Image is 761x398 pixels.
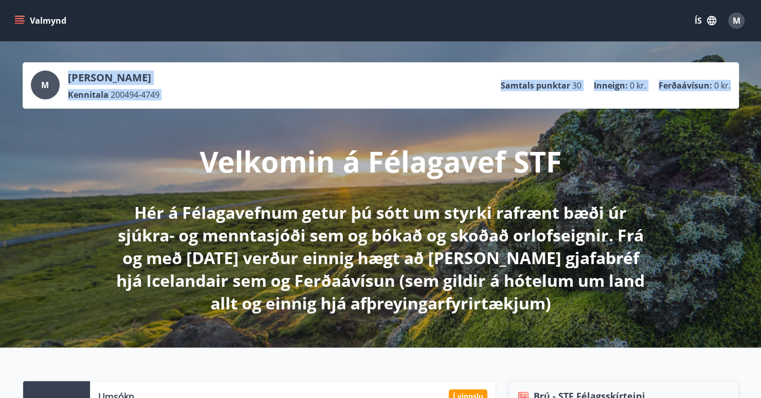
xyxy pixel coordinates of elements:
[594,80,628,91] p: Inneign :
[111,89,160,100] span: 200494-4749
[630,80,646,91] span: 0 kr.
[501,80,570,91] p: Samtals punktar
[689,11,722,30] button: ÍS
[659,80,712,91] p: Ferðaávísun :
[68,89,109,100] p: Kennitala
[68,71,160,85] p: [PERSON_NAME]
[714,80,731,91] span: 0 kr.
[733,15,740,26] span: M
[109,201,652,315] p: Hér á Félagavefnum getur þú sótt um styrki rafrænt bæði úr sjúkra- og menntasjóði sem og bókað og...
[200,142,562,181] p: Velkomin á Félagavef STF
[12,11,70,30] button: menu
[572,80,581,91] span: 30
[41,79,49,91] span: M
[724,8,749,33] button: M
